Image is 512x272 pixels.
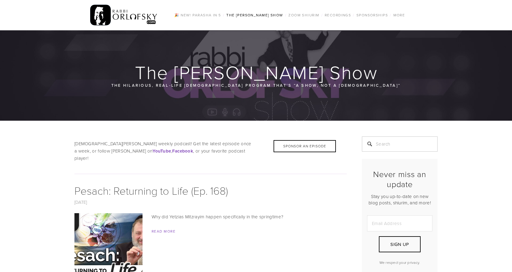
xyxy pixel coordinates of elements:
button: Sign Up [379,236,421,252]
a: Facebook [172,148,193,154]
a: Sponsorships [355,11,390,19]
span: / [353,12,354,18]
h2: Never miss an update [367,169,432,189]
div: Sponsor an Episode [274,140,336,152]
p: Why did Yetzias Mitzrayim happen specifically in the springtime? [74,213,347,220]
p: We respect your privacy. [367,260,432,265]
span: / [390,12,391,18]
span: / [223,12,225,18]
a: [DATE] [74,199,87,205]
a: 🎉 NEW! Parasha in 5 [172,11,223,19]
a: Read More [152,229,176,234]
p: Stay you up-to-date on new blog posts, shiurim, and more! [367,193,432,206]
span: / [285,12,287,18]
img: RabbiOrlofsky.com [90,3,158,27]
p: The hilarious, real-life [DEMOGRAPHIC_DATA] program that’s “a show, not a [DEMOGRAPHIC_DATA]“ [111,82,401,89]
input: Search [362,136,438,152]
a: More [392,11,407,19]
a: Pesach: Returning to Life (Ep. 168) [74,183,228,198]
span: / [321,12,323,18]
a: YouTube [153,148,171,154]
h1: The [PERSON_NAME] Show [74,62,438,82]
a: Recordings [323,11,353,19]
input: Email Address [367,215,432,231]
a: Zoom Shiurim [287,11,321,19]
a: The [PERSON_NAME] Show [225,11,285,19]
span: Sign Up [390,241,409,247]
p: [DEMOGRAPHIC_DATA][PERSON_NAME] weekly podcast! Get the latest episode once a week, or follow [PE... [74,140,347,162]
